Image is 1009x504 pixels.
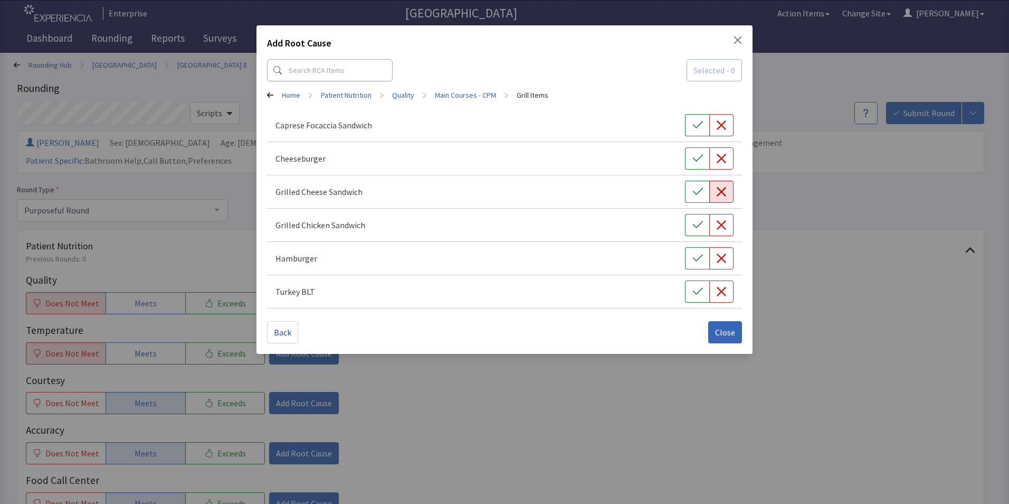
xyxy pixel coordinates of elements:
[275,185,363,198] p: Grilled Cheese Sandwich
[708,321,742,343] button: Close
[267,36,331,55] h2: Add Root Cause
[380,85,384,106] span: >
[309,85,312,106] span: >
[392,90,414,100] a: Quality
[282,90,300,100] a: Home
[423,85,426,106] span: >
[321,90,372,100] a: Patient Nutrition
[274,326,291,339] span: Back
[267,59,393,81] input: Search RCA Items
[715,326,735,339] span: Close
[275,285,315,298] p: Turkey BLT
[734,36,742,44] button: Close
[275,119,372,132] p: Caprese Focaccia Sandwich
[275,152,326,165] p: Cheeseburger
[275,219,365,231] p: Grilled Chicken Sandwich
[275,252,317,265] p: Hamburger
[505,85,508,106] span: >
[267,321,298,343] button: Back
[435,90,496,100] a: Main Courses - CPM
[517,90,548,100] a: Grill Items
